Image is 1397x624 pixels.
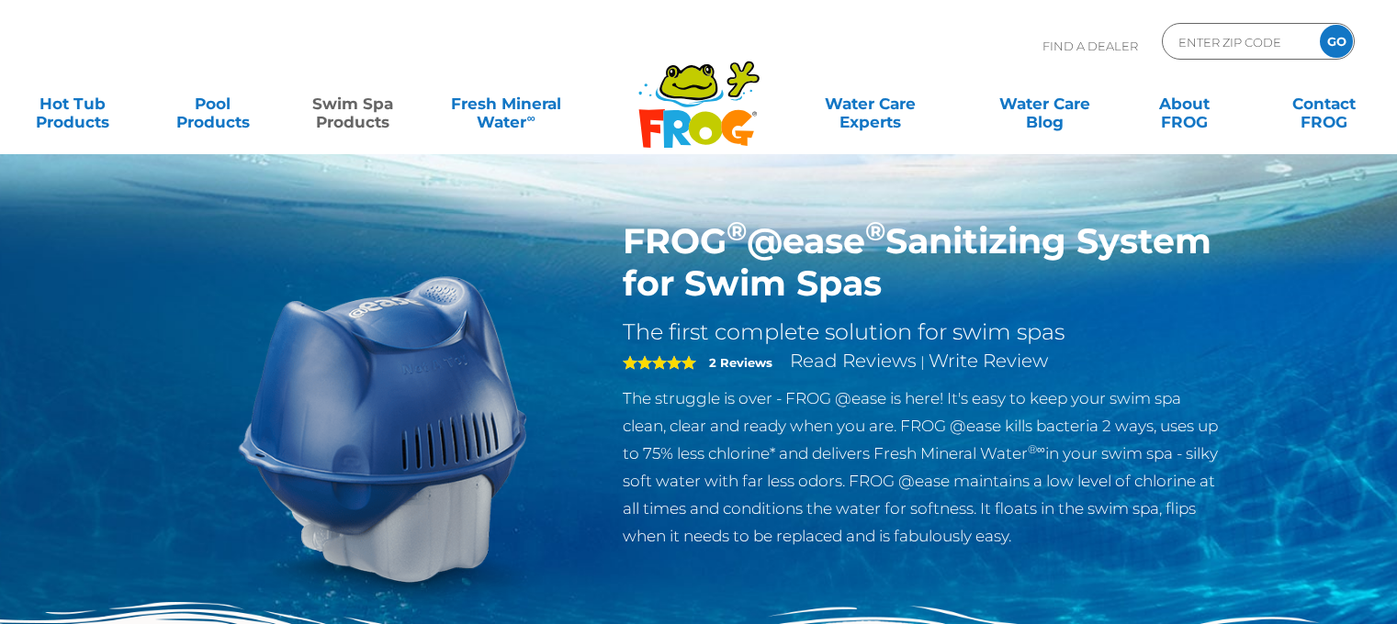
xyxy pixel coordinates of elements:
[929,350,1048,372] a: Write Review
[623,384,1222,550] p: The struggle is over - FROG @ease is here! It's easy to keep your swim spa clean, clear and ready...
[299,85,407,122] a: Swim SpaProducts
[623,318,1222,346] h2: The first complete solution for swim spas
[790,350,917,372] a: Read Reviews
[628,37,770,149] img: Frog Products Logo
[1320,25,1353,58] input: GO
[526,111,535,125] sup: ∞
[782,85,959,122] a: Water CareExperts
[727,215,747,247] sup: ®
[623,355,696,370] span: 5
[709,355,772,370] strong: 2 Reviews
[1028,442,1045,456] sup: ®∞
[920,353,925,371] span: |
[623,220,1222,305] h1: FROG @ease Sanitizing System for Swim Spas
[990,85,1098,122] a: Water CareBlog
[1270,85,1379,122] a: ContactFROG
[158,85,266,122] a: PoolProducts
[18,85,127,122] a: Hot TubProducts
[1130,85,1238,122] a: AboutFROG
[438,85,574,122] a: Fresh MineralWater∞
[865,215,885,247] sup: ®
[1042,23,1138,69] p: Find A Dealer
